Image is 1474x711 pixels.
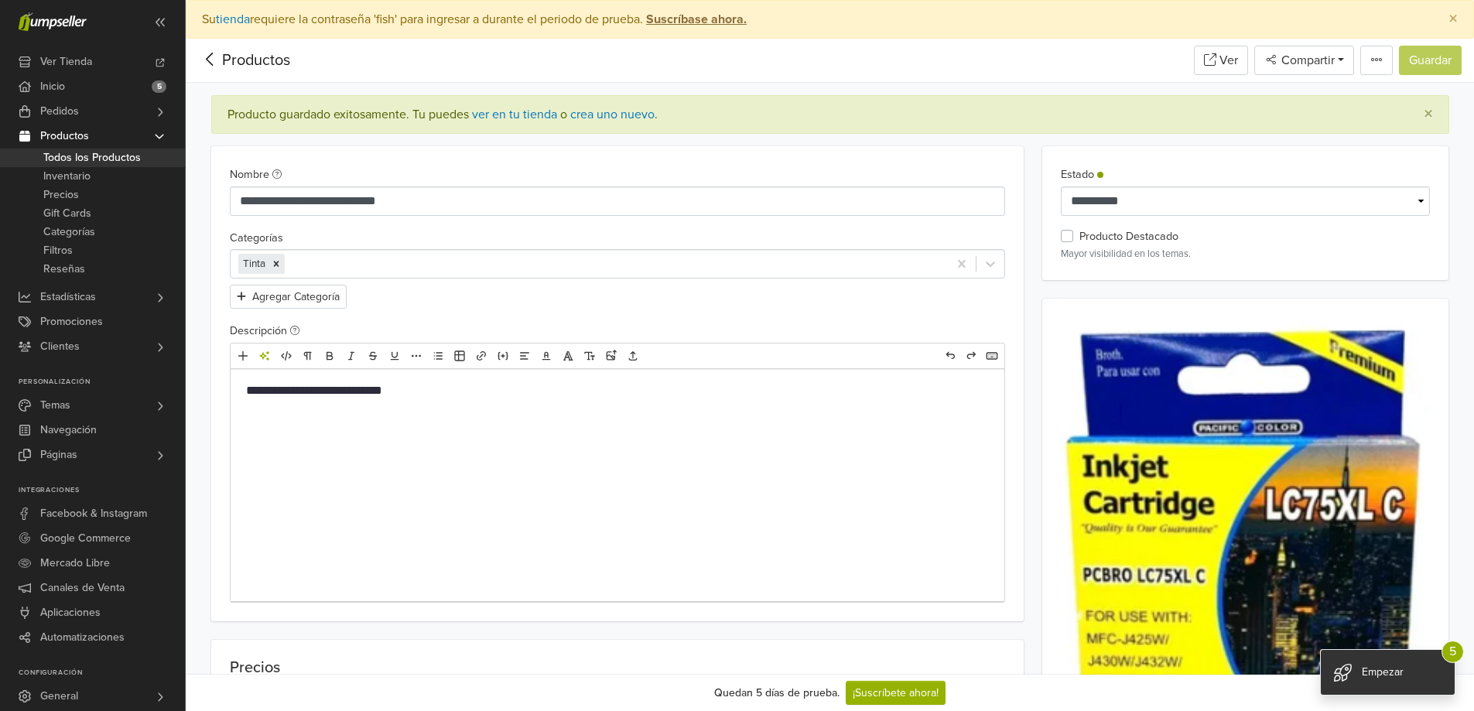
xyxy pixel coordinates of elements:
p: Precios [230,658,1006,677]
span: Tu puedes [409,107,469,122]
a: Incrustar [493,346,513,366]
a: Rehacer [961,346,981,366]
a: Atajos [982,346,1002,366]
a: Eliminado [363,346,383,366]
span: 5 [152,80,166,93]
a: Subir imágenes [601,346,621,366]
a: Más formato [406,346,426,366]
a: Deshacer [940,346,960,366]
p: Personalización [19,378,185,387]
a: Añadir [233,346,253,366]
span: Todos los Productos [43,149,141,167]
span: 5 [1442,641,1464,663]
span: Productos [40,124,89,149]
a: Herramientas de IA [255,346,275,366]
a: tienda [216,12,250,27]
strong: Suscríbase ahora. [646,12,747,27]
span: Promociones [40,309,103,334]
a: Color del texto [536,346,556,366]
span: Compartir [1278,53,1335,68]
a: ver en tu tienda [472,107,557,122]
p: Configuración [19,668,185,678]
span: Navegación [40,418,97,443]
label: Nombre [230,166,282,183]
a: Negrita [320,346,340,366]
div: Producto guardado exitosamente. . [227,105,1399,124]
button: Close [1408,96,1448,133]
span: × [1448,8,1458,30]
a: Cursiva [341,346,361,366]
span: Canales de Venta [40,576,125,600]
div: Remove [object Object] [268,254,285,274]
span: Automatizaciones [40,625,125,650]
a: Suscríbase ahora. [643,12,747,27]
a: Lista [428,346,448,366]
button: Close [1433,1,1473,38]
span: Filtros [43,241,73,260]
button: Guardar [1399,46,1462,75]
span: Páginas [40,443,77,467]
a: Formato [298,346,318,366]
p: Integraciones [19,486,185,495]
span: Facebook & Instagram [40,501,147,526]
span: Inventario [43,167,91,186]
a: crea uno nuevo [570,107,655,122]
a: Alineación [515,346,535,366]
div: Empezar 5 [1321,650,1455,695]
a: Subrayado [385,346,405,366]
a: Tabla [450,346,470,366]
span: Categorías [43,223,95,241]
a: Ver [1194,46,1248,75]
a: HTML [276,346,296,366]
button: Agregar Categoría [230,285,347,309]
span: Empezar [1362,665,1404,679]
span: General [40,684,78,709]
span: Clientes [40,334,80,359]
span: Temas [40,393,70,418]
div: Productos [198,49,290,72]
button: Compartir [1254,46,1354,75]
label: Estado [1061,166,1103,183]
label: Descripción [230,323,300,340]
a: Enlace [471,346,491,366]
span: × [1424,103,1433,125]
a: Subir archivos [623,346,643,366]
a: ¡Suscríbete ahora! [846,681,946,705]
span: Estadísticas [40,285,96,309]
span: Aplicaciones [40,600,101,625]
span: Pedidos [40,99,79,124]
a: Fuente [558,346,578,366]
div: Quedan 5 días de prueba. [714,685,840,701]
span: Mercado Libre [40,551,110,576]
span: Reseñas [43,260,85,279]
a: Tamaño de fuente [580,346,600,366]
span: Precios [43,186,79,204]
span: Inicio [40,74,65,99]
span: Ver Tienda [40,50,92,74]
span: o [557,107,567,122]
span: Google Commerce [40,526,131,551]
label: Producto Destacado [1079,228,1178,245]
span: Gift Cards [43,204,91,223]
p: Mayor visibilidad en los temas. [1061,247,1430,261]
span: Tinta [243,258,265,270]
label: Categorías [230,230,283,247]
